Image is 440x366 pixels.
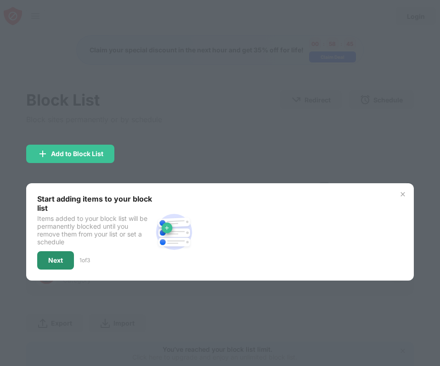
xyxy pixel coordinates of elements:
div: Items added to your block list will be permanently blocked until you remove them from your list o... [37,214,152,246]
div: Next [48,257,63,264]
div: 1 of 3 [79,257,90,264]
img: block-site.svg [152,210,196,254]
div: Start adding items to your block list [37,194,152,213]
div: Add to Block List [51,150,103,158]
img: x-button.svg [399,191,406,198]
